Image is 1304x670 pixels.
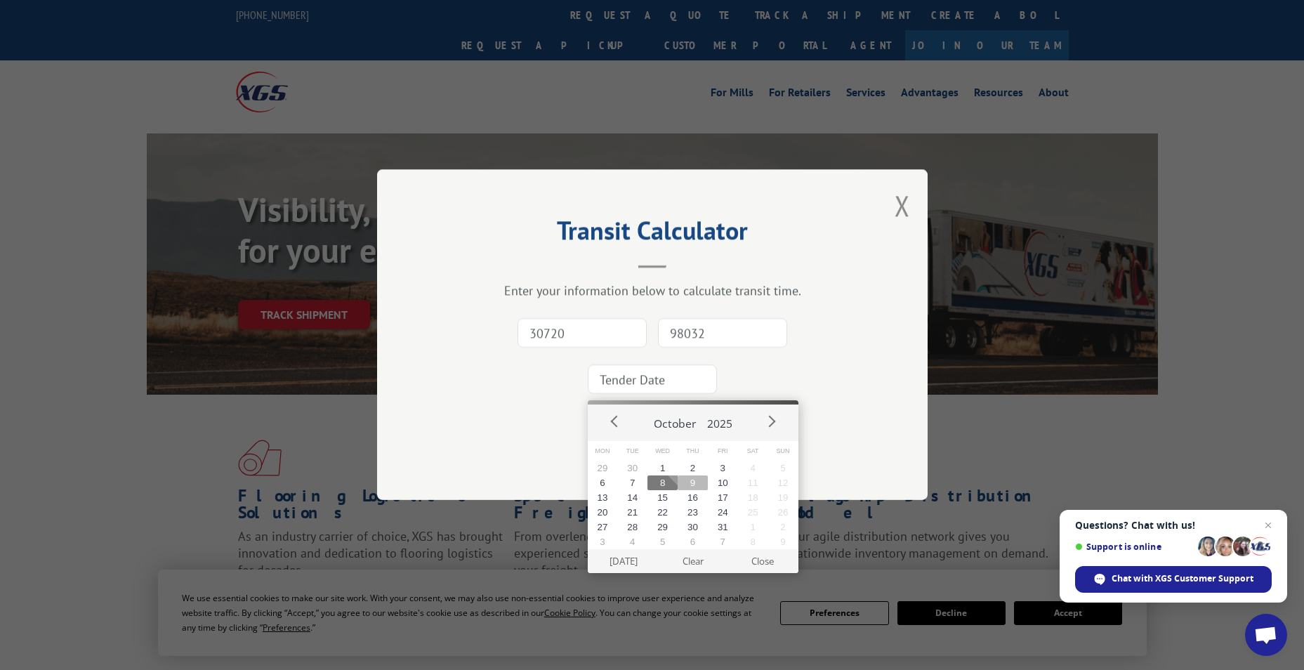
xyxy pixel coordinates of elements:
div: Enter your information below to calculate transit time. [447,283,857,299]
button: 27 [588,520,618,534]
button: 28 [617,520,647,534]
button: 3 [588,534,618,549]
button: 24 [708,505,738,520]
span: Close chat [1260,517,1277,534]
div: Chat with XGS Customer Support [1075,566,1272,593]
button: 26 [768,505,798,520]
input: Origin Zip [518,319,647,348]
button: 17 [708,490,738,505]
input: Tender Date [588,365,717,395]
button: 23 [678,505,708,520]
button: 6 [678,534,708,549]
button: 11 [738,475,768,490]
button: October [648,405,702,437]
button: 4 [617,534,647,549]
button: 25 [738,505,768,520]
button: 18 [738,490,768,505]
button: 6 [588,475,618,490]
button: 1 [738,520,768,534]
button: 9 [678,475,708,490]
span: Sun [768,441,798,461]
button: Clear [658,549,727,573]
span: Support is online [1075,541,1193,552]
button: 7 [617,475,647,490]
button: 1 [647,461,678,475]
button: 10 [708,475,738,490]
span: Mon [588,441,618,461]
button: 7 [708,534,738,549]
button: 8 [738,534,768,549]
div: Open chat [1245,614,1287,656]
span: Tue [617,441,647,461]
button: 9 [768,534,798,549]
h2: Transit Calculator [447,221,857,247]
span: Thu [678,441,708,461]
button: Next [760,411,782,432]
span: Sat [738,441,768,461]
button: 30 [678,520,708,534]
button: 8 [647,475,678,490]
button: 29 [647,520,678,534]
span: Chat with XGS Customer Support [1112,572,1253,585]
span: Wed [647,441,678,461]
button: 22 [647,505,678,520]
button: Close modal [895,187,910,224]
button: 15 [647,490,678,505]
button: 20 [588,505,618,520]
button: 21 [617,505,647,520]
button: [DATE] [588,549,658,573]
button: 29 [588,461,618,475]
button: 5 [647,534,678,549]
button: 16 [678,490,708,505]
span: Fri [708,441,738,461]
button: 12 [768,475,798,490]
button: 31 [708,520,738,534]
button: 30 [617,461,647,475]
button: 3 [708,461,738,475]
button: Prev [605,411,626,432]
button: 2 [678,461,708,475]
button: Close [727,549,797,573]
button: 2 [768,520,798,534]
input: Dest. Zip [658,319,787,348]
button: 4 [738,461,768,475]
button: 5 [768,461,798,475]
button: 13 [588,490,618,505]
button: 19 [768,490,798,505]
button: 2025 [702,405,738,437]
span: Questions? Chat with us! [1075,520,1272,531]
button: 14 [617,490,647,505]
